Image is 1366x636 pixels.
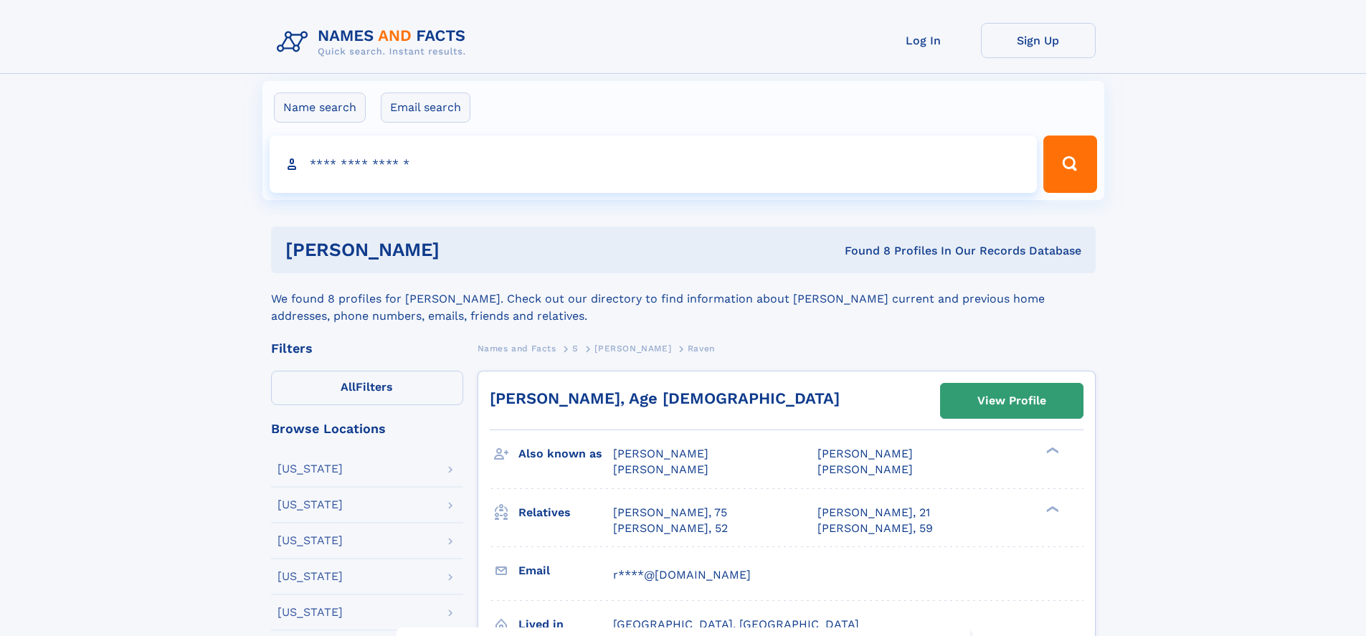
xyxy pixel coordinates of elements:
[278,463,343,475] div: [US_STATE]
[518,559,613,583] h3: Email
[490,389,840,407] a: [PERSON_NAME], Age [DEMOGRAPHIC_DATA]
[271,23,478,62] img: Logo Names and Facts
[572,339,579,357] a: S
[271,273,1096,325] div: We found 8 profiles for [PERSON_NAME]. Check out our directory to find information about [PERSON_...
[278,499,343,511] div: [US_STATE]
[817,521,933,536] a: [PERSON_NAME], 59
[613,505,727,521] a: [PERSON_NAME], 75
[278,607,343,618] div: [US_STATE]
[278,535,343,546] div: [US_STATE]
[1043,446,1060,455] div: ❯
[271,371,463,405] label: Filters
[478,339,556,357] a: Names and Facts
[817,505,930,521] a: [PERSON_NAME], 21
[981,23,1096,58] a: Sign Up
[1043,504,1060,513] div: ❯
[594,343,671,353] span: [PERSON_NAME]
[518,442,613,466] h3: Also known as
[866,23,981,58] a: Log In
[613,521,728,536] a: [PERSON_NAME], 52
[613,617,859,631] span: [GEOGRAPHIC_DATA], [GEOGRAPHIC_DATA]
[285,241,642,259] h1: [PERSON_NAME]
[594,339,671,357] a: [PERSON_NAME]
[817,462,913,476] span: [PERSON_NAME]
[1043,136,1096,193] button: Search Button
[688,343,715,353] span: Raven
[381,92,470,123] label: Email search
[941,384,1083,418] a: View Profile
[642,243,1081,259] div: Found 8 Profiles In Our Records Database
[977,384,1046,417] div: View Profile
[572,343,579,353] span: S
[613,447,708,460] span: [PERSON_NAME]
[271,422,463,435] div: Browse Locations
[613,462,708,476] span: [PERSON_NAME]
[270,136,1038,193] input: search input
[518,500,613,525] h3: Relatives
[278,571,343,582] div: [US_STATE]
[271,342,463,355] div: Filters
[341,380,356,394] span: All
[817,447,913,460] span: [PERSON_NAME]
[274,92,366,123] label: Name search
